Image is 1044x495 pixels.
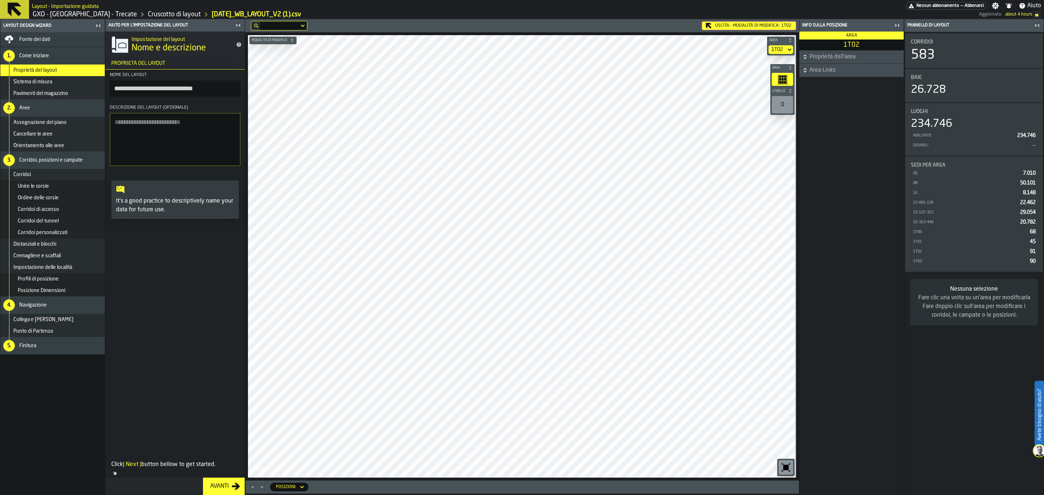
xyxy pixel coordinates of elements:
[770,64,795,71] button: button-
[18,230,67,236] span: Corridoi personalizzati
[110,105,188,110] span: Descrizione del layout (opzionale)
[768,45,793,54] div: DropdownMenuValue-1T02
[912,259,1027,264] div: 1T03
[911,188,1037,197] div: StatList-item-1G
[32,10,506,19] nav: Breadcrumb
[13,253,61,259] span: Cremagliere e scaffali
[3,154,15,166] div: 3.
[1035,382,1043,448] label: Avete bisogno di aiuto?
[911,109,1037,115] div: Title
[110,113,240,166] textarea: Descrizione del layout (opzionale)
[911,227,1037,237] div: StatList-item-1T00
[1020,200,1036,205] span: 22.462
[916,285,1032,294] div: Nessuna selezione
[207,482,232,491] div: Avanti
[249,462,290,476] a: logo-header
[911,162,1037,168] div: Title
[911,75,922,80] span: Baie
[911,237,1037,246] div: StatList-item-1T01
[203,478,245,495] button: button-Avanti
[1030,249,1036,254] span: 91
[912,171,1020,176] div: 0G
[110,72,240,78] div: Nome del layout
[801,23,892,28] div: Info sulla posizione
[258,483,266,491] button: Minimize
[93,21,103,30] label: button-toggle-Chiudimi
[911,178,1037,188] div: StatList-item-0R
[13,120,67,125] span: Assegnazione del piano
[254,24,258,28] div: hide filter
[905,69,1043,102] div: stat-Baie
[13,131,53,137] span: Cancellare le aree
[905,157,1043,272] div: stat-Sedi per area
[979,12,1002,17] span: Aggiornato:
[912,220,1017,225] div: 1S-313-440
[0,285,105,296] li: menu Posizione Dimensioni
[777,459,795,476] div: button-toolbar-undefined
[0,47,105,65] li: menu Come iniziare
[249,37,297,44] button: button-
[0,215,105,227] li: menu Corridoi del tunnel
[105,19,245,32] header: Aiuto per l'impostazione del layout
[19,343,36,349] span: Finitura
[13,328,53,334] span: Punto di Partenza
[0,65,105,76] li: menu Proprietà del layout
[0,128,105,140] li: menu Cancellare le aree
[771,66,787,70] span: Baia
[799,50,904,63] button: button-
[212,11,301,18] a: link-to-/wh/i/7274009e-5361-4e21-8e36-7045ee840609/import/layout/42c556a4-cb10-4ef8-ab1a-ab8ac710...
[1002,2,1015,9] label: button-toggle-Notifiche
[1030,259,1036,264] span: 90
[809,66,902,75] span: Area Links
[0,296,105,314] li: menu Navigazione
[0,204,105,215] li: menu Corridoi di accesso
[18,183,49,189] span: Unire le corsie
[905,103,1043,156] div: stat-Luoghi
[912,249,1027,254] div: 1T02
[107,23,233,28] div: Aiuto per l'impostazione del layout
[3,340,15,352] div: 5.
[123,462,141,467] span: | Next |
[276,484,295,490] div: DropdownMenuValue-locations
[148,11,201,18] a: link-to-/wh/i/7274009e-5361-4e21-8e36-7045ee840609/designer
[0,325,105,337] li: menu Punto di Partenza
[906,23,1032,28] div: Pannello di layout
[0,262,105,273] li: menu Impostazione delle località
[1020,210,1036,215] span: 29.054
[911,140,1037,150] div: StatList-item-Disabili
[1033,143,1036,148] span: —
[799,64,904,77] button: button-
[1027,1,1041,10] span: Aiuto
[911,130,1037,140] div: StatList-item-Abilitato
[110,80,240,96] input: button-toolbar-Nome del layout
[19,53,49,59] span: Come iniziare
[105,61,165,66] span: Proprietà del layout
[911,246,1037,256] div: StatList-item-1T02
[911,75,1037,80] div: Title
[911,217,1037,227] div: StatList-item-1S-313-440
[3,299,15,311] div: 4.
[1030,239,1036,244] span: 45
[270,483,308,491] div: DropdownMenuValue-locations
[233,21,243,30] label: button-toggle-Chiudimi
[911,109,928,115] span: Luoghi
[767,37,795,44] button: button-
[0,250,105,262] li: menu Cremagliere e scaffali
[18,218,59,224] span: Corridoi del tunnel
[13,67,57,73] span: Proprietà del layout
[0,227,105,238] li: menu Corridoi personalizzati
[916,3,959,8] span: Nessun abbonamento
[0,117,105,128] li: menu Assegnazione del piano
[904,32,1044,273] section: card-LayoutDashboardCard
[911,48,935,62] div: 583
[13,241,56,247] span: Distanziali e blocchi
[770,87,795,95] button: button-
[19,105,30,111] span: Aree
[18,195,59,201] span: Ordine delle corsie
[1020,220,1036,225] span: 20.782
[904,19,1044,32] header: Pannello di layout
[13,143,64,149] span: Orientamento alle aree
[250,38,289,42] span: Modalità di modifica
[905,33,1043,68] div: stat-Corridoi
